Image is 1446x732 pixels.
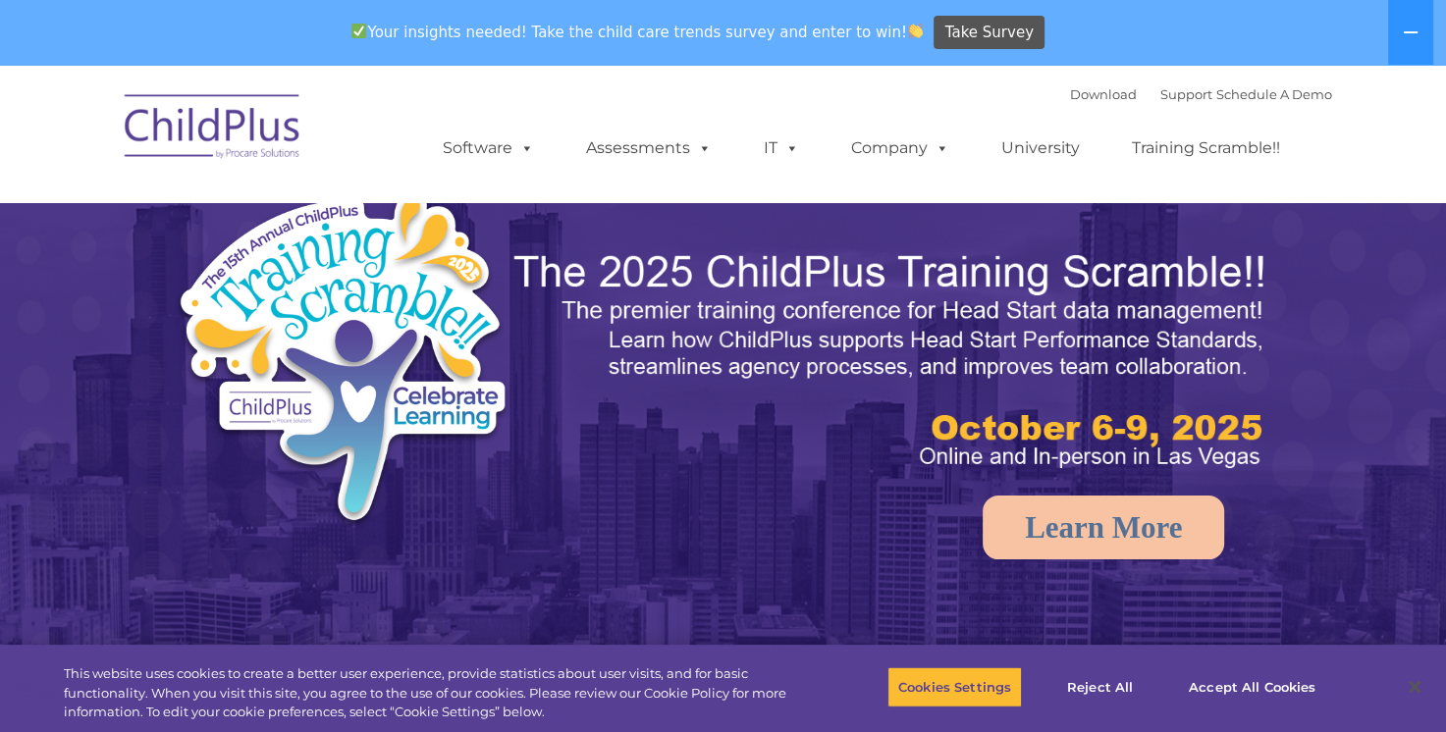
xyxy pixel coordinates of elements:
[982,129,1099,168] a: University
[983,496,1224,559] a: Learn More
[115,80,311,179] img: ChildPlus by Procare Solutions
[831,129,969,168] a: Company
[1160,86,1212,102] a: Support
[566,129,731,168] a: Assessments
[273,210,356,225] span: Phone number
[1178,666,1326,707] button: Accept All Cookies
[1070,86,1332,102] font: |
[908,24,923,38] img: 👏
[1393,665,1436,708] button: Close
[934,16,1044,50] a: Take Survey
[887,666,1022,707] button: Cookies Settings
[64,664,795,722] div: This website uses cookies to create a better user experience, provide statistics about user visit...
[351,24,366,38] img: ✅
[1070,86,1137,102] a: Download
[945,16,1034,50] span: Take Survey
[273,130,333,144] span: Last name
[423,129,554,168] a: Software
[1216,86,1332,102] a: Schedule A Demo
[1039,666,1161,707] button: Reject All
[344,13,932,51] span: Your insights needed! Take the child care trends survey and enter to win!
[1112,129,1300,168] a: Training Scramble!!
[744,129,819,168] a: IT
